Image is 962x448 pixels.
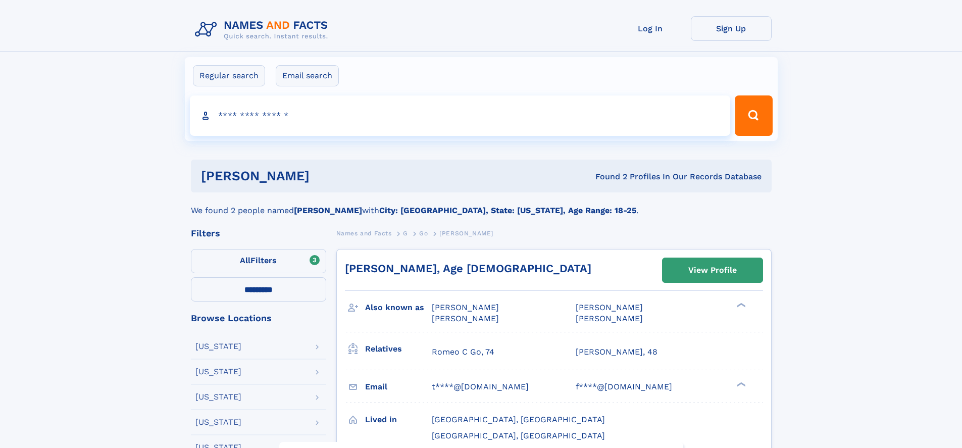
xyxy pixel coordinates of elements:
a: Sign Up [691,16,772,41]
span: All [240,256,250,265]
a: Names and Facts [336,227,392,239]
div: We found 2 people named with . [191,192,772,217]
div: [US_STATE] [195,368,241,376]
h3: Lived in [365,411,432,428]
span: G [403,230,408,237]
label: Filters [191,249,326,273]
span: Go [419,230,428,237]
span: [PERSON_NAME] [432,303,499,312]
h3: Also known as [365,299,432,316]
b: City: [GEOGRAPHIC_DATA], State: [US_STATE], Age Range: 18-25 [379,206,636,215]
input: search input [190,95,731,136]
span: [PERSON_NAME] [439,230,493,237]
button: Search Button [735,95,772,136]
a: [PERSON_NAME], 48 [576,346,657,358]
a: View Profile [663,258,763,282]
div: [US_STATE] [195,393,241,401]
b: [PERSON_NAME] [294,206,362,215]
span: [GEOGRAPHIC_DATA], [GEOGRAPHIC_DATA] [432,431,605,440]
div: ❯ [734,381,746,387]
a: Log In [610,16,691,41]
span: [PERSON_NAME] [576,314,643,323]
h3: Email [365,378,432,395]
div: Browse Locations [191,314,326,323]
div: Found 2 Profiles In Our Records Database [452,171,762,182]
a: [PERSON_NAME], Age [DEMOGRAPHIC_DATA] [345,262,591,275]
div: ❯ [734,302,746,309]
span: [PERSON_NAME] [432,314,499,323]
div: [US_STATE] [195,418,241,426]
div: Filters [191,229,326,238]
a: Romeo C Go, 74 [432,346,494,358]
label: Regular search [193,65,265,86]
span: [GEOGRAPHIC_DATA], [GEOGRAPHIC_DATA] [432,415,605,424]
div: [US_STATE] [195,342,241,351]
a: Go [419,227,428,239]
img: Logo Names and Facts [191,16,336,43]
h1: [PERSON_NAME] [201,170,452,182]
a: G [403,227,408,239]
span: [PERSON_NAME] [576,303,643,312]
label: Email search [276,65,339,86]
h3: Relatives [365,340,432,358]
div: View Profile [688,259,737,282]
